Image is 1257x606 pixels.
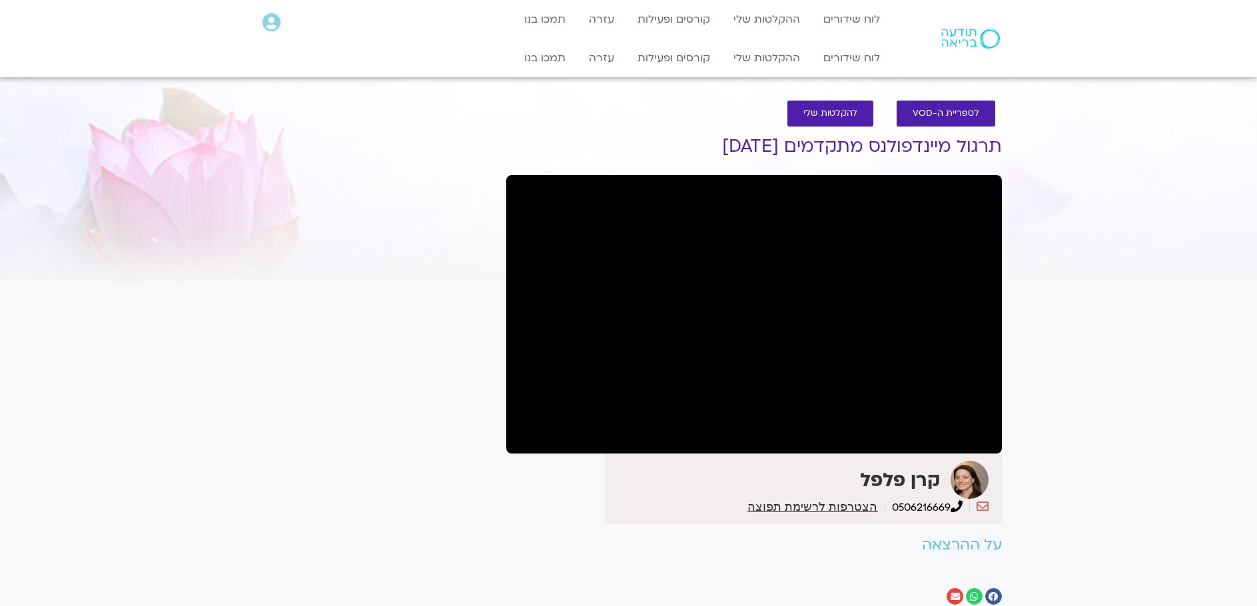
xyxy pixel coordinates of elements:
a: ההקלטות שלי [727,7,807,32]
span: לספריית ה-VOD [913,109,979,119]
a: קורסים ופעילות [631,7,717,32]
a: לוח שידורים [817,7,887,32]
div: שיתוף ב facebook [985,588,1002,605]
span: להקלטות שלי [803,109,857,119]
h1: תרגול מיינדפולנס מתקדמים [DATE] [506,137,1002,156]
a: ההקלטות שלי [727,45,807,71]
a: תמכו בנו [518,45,572,71]
a: 0506216669 [892,500,963,515]
img: תודעה בריאה [941,29,1000,49]
a: עזרה [582,7,621,32]
h2: על ההרצאה [506,537,1002,553]
a: קורסים ופעילות [631,45,717,71]
strong: קרן פלפל [860,467,941,493]
a: תמכו בנו [518,7,572,32]
a: להקלטות שלי [787,101,873,127]
a: לוח שידורים [817,45,887,71]
a: הצטרפות לרשימת תפוצה [747,501,877,513]
a: לספריית ה-VOD [897,101,995,127]
img: קרן פלפל [951,461,989,499]
div: שיתוף ב whatsapp [966,588,983,605]
a: עזרה [582,45,621,71]
div: שיתוף ב email [947,588,963,605]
